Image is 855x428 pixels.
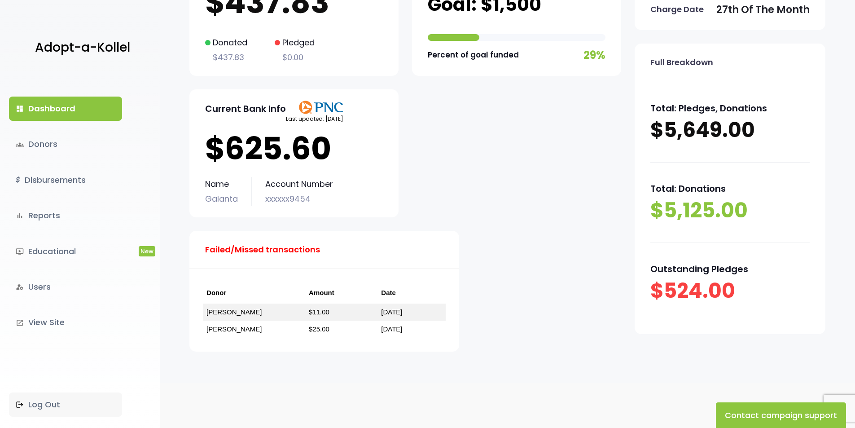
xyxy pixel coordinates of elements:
img: PNClogo.svg [298,101,343,114]
p: 29% [583,45,605,65]
i: $ [16,174,20,187]
p: Adopt-a-Kollel [35,36,130,59]
p: Outstanding Pledges [650,261,810,277]
p: Charge Date [650,2,704,17]
i: manage_accounts [16,283,24,291]
a: Log Out [9,393,122,417]
p: $437.83 [205,50,247,65]
th: Date [377,282,446,304]
a: [DATE] [381,308,402,316]
p: Total: Donations [650,181,810,197]
span: groups [16,141,24,149]
th: Amount [305,282,377,304]
p: Pledged [275,35,315,50]
p: Name [205,177,238,191]
p: Last updated: [DATE] [286,114,343,124]
a: [PERSON_NAME] [206,325,262,333]
a: groupsDonors [9,132,122,156]
i: dashboard [16,105,24,113]
p: $5,125.00 [650,197,810,225]
p: xxxxxx9454 [265,192,333,206]
a: ondemand_videoEducationalNew [9,239,122,264]
a: $Disbursements [9,168,122,192]
span: New [139,246,155,256]
p: Account Number [265,177,333,191]
th: Donor [203,282,305,304]
i: launch [16,319,24,327]
p: Full Breakdown [650,55,713,70]
i: ondemand_video [16,247,24,256]
p: 27th of the month [716,1,810,19]
p: Failed/Missed transactions [205,243,320,257]
p: Donated [205,35,247,50]
p: $524.00 [650,277,810,305]
a: $25.00 [309,325,329,333]
a: Adopt-a-Kollel [31,26,130,70]
a: $11.00 [309,308,329,316]
a: [PERSON_NAME] [206,308,262,316]
a: launchView Site [9,310,122,335]
p: Galanta [205,192,238,206]
a: manage_accountsUsers [9,275,122,299]
p: $625.60 [205,131,383,167]
button: Contact campaign support [716,402,846,428]
a: [DATE] [381,325,402,333]
a: bar_chartReports [9,203,122,228]
a: dashboardDashboard [9,97,122,121]
p: $5,649.00 [650,116,810,144]
p: Percent of goal funded [428,48,519,62]
p: Current Bank Info [205,101,286,117]
i: bar_chart [16,212,24,220]
p: Total: Pledges, Donations [650,100,810,116]
p: $0.00 [275,50,315,65]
